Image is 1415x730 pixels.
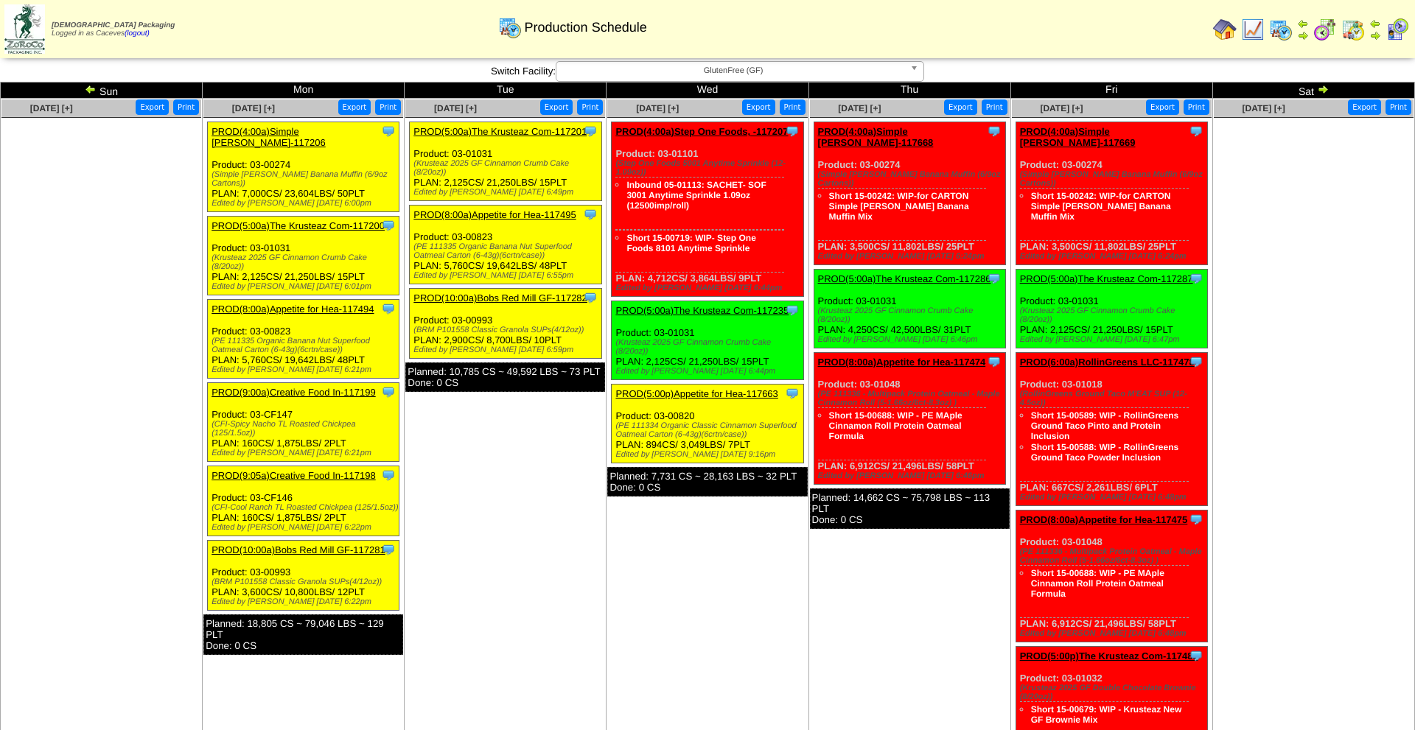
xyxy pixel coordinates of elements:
div: (BRM P101558 Classic Granola SUPs(4/12oz)) [413,326,601,334]
div: Edited by [PERSON_NAME] [DATE] 6:44pm [615,367,803,376]
img: Tooltip [1189,124,1203,138]
div: Product: 03-01031 PLAN: 2,125CS / 21,250LBS / 15PLT [1016,270,1207,348]
img: Tooltip [785,386,800,401]
div: (Krusteaz 2025 GF Cinnamon Crumb Cake (8/20oz)) [1020,306,1207,324]
div: Product: 03-CF146 PLAN: 160CS / 1,875LBS / 2PLT [208,466,399,536]
a: Short 15-00589: WIP - RollinGreens Ground Taco Pinto and Protein Inclusion [1031,410,1179,441]
div: Planned: 10,785 CS ~ 49,592 LBS ~ 73 PLT Done: 0 CS [405,362,605,392]
a: [DATE] [+] [1040,103,1083,113]
img: calendarinout.gif [1341,18,1365,41]
div: (CFI-Spicy Nacho TL Roasted Chickpea (125/1.5oz)) [212,420,399,438]
div: Product: 03-01048 PLAN: 6,912CS / 21,496LBS / 58PLT [1016,510,1207,642]
img: home.gif [1213,18,1237,41]
div: Product: 03-01101 PLAN: 4,712CS / 3,864LBS / 9PLT [612,122,803,297]
td: Wed [607,83,808,99]
button: Export [944,99,977,115]
img: calendarblend.gif [1313,18,1337,41]
div: (PE 111336 - Multipack Protein Oatmeal - Maple Cinnamon Roll (5-1.66oz/6ct-8.3oz) ) [818,390,1005,407]
div: Edited by [PERSON_NAME] [DATE] 6:21pm [212,365,399,374]
a: PROD(5:00p)The Krusteaz Com-117481 [1020,650,1198,661]
button: Export [1146,99,1179,115]
div: Edited by [PERSON_NAME] [DATE] 6:22pm [212,523,399,532]
button: Export [338,99,371,115]
a: PROD(5:00a)The Krusteaz Com-117287 [1020,273,1193,284]
div: Product: 03-00823 PLAN: 5,760CS / 19,642LBS / 48PLT [208,300,399,379]
img: Tooltip [381,124,396,138]
a: PROD(5:00a)The Krusteaz Com-117200 [212,220,385,231]
div: Edited by [PERSON_NAME] [DATE] 6:21pm [212,449,399,457]
div: Product: 03-01031 PLAN: 2,125CS / 21,250LBS / 15PLT [612,301,803,380]
button: Export [136,99,169,115]
button: Print [1386,99,1411,115]
img: Tooltip [987,124,1002,138]
a: Short 15-00719: WIP- Step One Foods 8101 Anytime Sprinkle [626,233,755,253]
div: Edited by [PERSON_NAME] [DATE] 6:24pm [818,252,1005,261]
div: Edited by [PERSON_NAME] [DATE] 9:16pm [615,450,803,459]
a: PROD(8:00a)Appetite for Hea-117495 [413,209,576,220]
div: (Krusteaz 2025 GF Cinnamon Crumb Cake (8/20oz)) [212,253,399,271]
a: PROD(4:00a)Simple [PERSON_NAME]-117668 [818,126,934,148]
a: [DATE] [+] [636,103,679,113]
a: PROD(8:00a)Appetite for Hea-117475 [1020,514,1188,525]
img: Tooltip [381,468,396,482]
a: PROD(5:00a)The Krusteaz Com-117235 [615,305,789,316]
div: Product: 03-00274 PLAN: 3,500CS / 11,802LBS / 25PLT [1016,122,1207,265]
div: (BRM P101558 Classic Granola SUPs(4/12oz)) [212,578,399,586]
img: Tooltip [785,124,800,138]
span: Logged in as Caceves [52,21,175,38]
img: Tooltip [381,542,396,557]
button: Export [540,99,573,115]
div: Planned: 14,662 CS ~ 75,798 LBS ~ 113 PLT Done: 0 CS [810,488,1010,529]
a: [DATE] [+] [30,103,73,113]
img: calendarcustomer.gif [1386,18,1409,41]
div: Edited by [PERSON_NAME] [DATE] 6:47pm [1020,335,1207,344]
a: PROD(5:00p)Appetite for Hea-117663 [615,388,778,399]
div: Product: 03-01018 PLAN: 667CS / 2,261LBS / 6PLT [1016,353,1207,506]
div: (CFI-Cool Ranch TL Roasted Chickpea (125/1.5oz)) [212,503,399,512]
a: (logout) [125,29,150,38]
a: [DATE] [+] [232,103,275,113]
img: arrowleft.gif [1369,18,1381,29]
a: PROD(5:00a)The Krusteaz Com-117201 [413,126,587,137]
img: arrowright.gif [1369,29,1381,41]
a: PROD(6:00a)RollinGreens LLC-117478 [1020,357,1195,368]
img: Tooltip [1189,354,1203,369]
img: calendarprod.gif [1269,18,1293,41]
div: Product: 03-00274 PLAN: 3,500CS / 11,802LBS / 25PLT [814,122,1005,265]
div: Product: 03-CF147 PLAN: 160CS / 1,875LBS / 2PLT [208,383,399,462]
div: Edited by [PERSON_NAME] [DATE] 6:59pm [413,345,601,354]
div: Edited by [PERSON_NAME] [DATE] 6:44pm [615,284,803,292]
div: Edited by [PERSON_NAME] [DATE] 6:22pm [212,597,399,606]
div: Product: 03-00993 PLAN: 3,600CS / 10,800LBS / 12PLT [208,541,399,611]
a: PROD(9:05a)Creative Food In-117198 [212,470,376,481]
img: Tooltip [381,301,396,316]
div: Edited by [PERSON_NAME] [DATE] 6:48pm [1020,629,1207,638]
a: Short 15-00242: WIP-for CARTON Simple [PERSON_NAME] Banana Muffin Mix [1031,191,1171,222]
div: Edited by [PERSON_NAME] [DATE] 6:46pm [818,335,1005,344]
a: PROD(4:00a)Simple [PERSON_NAME]-117206 [212,126,326,148]
img: arrowright.gif [1317,83,1329,95]
td: Thu [808,83,1010,99]
img: Tooltip [1189,648,1203,663]
button: Print [577,99,603,115]
img: Tooltip [381,218,396,233]
a: [DATE] [+] [434,103,477,113]
div: Product: 03-01031 PLAN: 4,250CS / 42,500LBS / 31PLT [814,270,1005,348]
img: Tooltip [1189,271,1203,286]
a: [DATE] [+] [1243,103,1285,113]
div: Product: 03-00820 PLAN: 894CS / 3,049LBS / 7PLT [612,385,803,463]
div: Planned: 18,805 CS ~ 79,046 LBS ~ 129 PLT Done: 0 CS [203,614,403,655]
img: Tooltip [583,207,598,222]
div: Product: 03-01048 PLAN: 6,912CS / 21,496LBS / 58PLT [814,353,1005,485]
div: (Simple [PERSON_NAME] Banana Muffin (6/9oz Cartons)) [818,170,1005,188]
img: arrowleft.gif [85,83,97,95]
a: Short 15-00688: WIP - PE MAple Cinnamon Roll Protein Oatmeal Formula [1031,568,1164,599]
div: Product: 03-00823 PLAN: 5,760CS / 19,642LBS / 48PLT [410,206,601,284]
img: Tooltip [1189,512,1203,527]
a: PROD(4:00a)Step One Foods, -117207 [615,126,788,137]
